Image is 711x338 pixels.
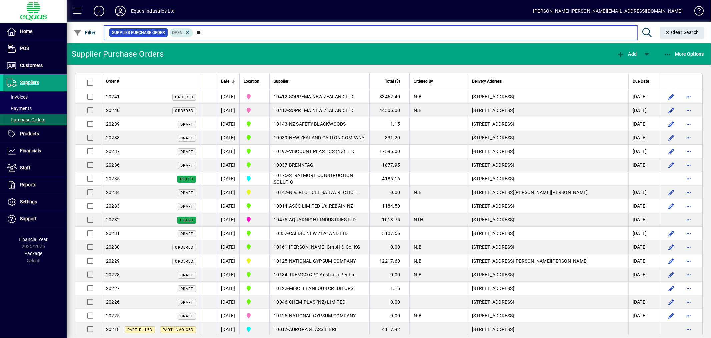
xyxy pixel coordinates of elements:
[175,109,193,113] span: Ordered
[106,327,120,332] span: 20218
[369,104,409,117] td: 44505.00
[385,78,400,85] span: Total ($)
[683,173,694,184] button: More options
[269,268,369,282] td: -
[414,94,422,99] span: N.B
[369,282,409,295] td: 1.15
[217,104,239,117] td: [DATE]
[666,228,677,239] button: Edit
[666,146,677,157] button: Edit
[106,299,120,305] span: 20226
[414,217,423,222] span: NTH
[221,78,229,85] span: Date
[244,271,265,279] span: 1B BLENHEIM
[369,158,409,172] td: 1877.95
[628,295,659,309] td: [DATE]
[468,186,628,199] td: [STREET_ADDRESS][PERSON_NAME][PERSON_NAME]
[106,313,120,318] span: 20225
[628,186,659,199] td: [DATE]
[3,91,67,103] a: Invoices
[217,145,239,158] td: [DATE]
[163,328,193,332] span: Part Invoiced
[414,78,464,85] div: Ordered By
[106,135,120,140] span: 20238
[666,132,677,143] button: Edit
[3,143,67,159] a: Financials
[289,231,348,236] span: CALDIC NEW ZEALAND LTD
[666,105,677,116] button: Edit
[628,227,659,240] td: [DATE]
[269,131,369,145] td: -
[468,323,628,336] td: [STREET_ADDRESS]
[628,254,659,268] td: [DATE]
[369,295,409,309] td: 0.00
[20,199,37,204] span: Settings
[628,268,659,282] td: [DATE]
[180,287,193,291] span: Draft
[217,117,239,131] td: [DATE]
[20,131,39,136] span: Products
[175,95,193,99] span: Ordered
[289,286,354,291] span: MISCELLANEOUS CREDITORS
[3,57,67,74] a: Customers
[180,163,193,168] span: Draft
[369,240,409,254] td: 0.00
[615,48,638,60] button: Add
[180,314,193,318] span: Draft
[628,131,659,145] td: [DATE]
[289,258,356,264] span: NATIONAL GYPSUM COMPANY
[180,204,193,209] span: Draft
[274,190,287,195] span: 10147
[106,78,196,85] div: Order #
[217,295,239,309] td: [DATE]
[180,273,193,277] span: Draft
[289,313,356,318] span: NATIONAL GYPSUM COMPANY
[244,243,265,251] span: 1B BLENHEIM
[217,309,239,323] td: [DATE]
[106,272,120,277] span: 20228
[106,176,120,181] span: 20235
[468,295,628,309] td: [STREET_ADDRESS]
[689,1,703,23] a: Knowledge Base
[180,218,193,222] span: Filled
[106,78,119,85] span: Order #
[180,177,193,181] span: Filled
[468,199,628,213] td: [STREET_ADDRESS]
[369,131,409,145] td: 331.20
[72,49,164,59] div: Supplier Purchase Orders
[217,199,239,213] td: [DATE]
[274,272,287,277] span: 10184
[180,232,193,236] span: Draft
[683,324,694,335] button: More options
[217,282,239,295] td: [DATE]
[269,227,369,240] td: -
[289,327,338,332] span: AURORA GLASS FIBRE
[369,90,409,104] td: 83462.40
[289,121,346,127] span: NZ SAFETY BLACKWOODS
[20,63,43,68] span: Customers
[683,132,694,143] button: More options
[666,269,677,280] button: Edit
[3,211,67,227] a: Support
[628,213,659,227] td: [DATE]
[274,173,287,178] span: 10175
[106,162,120,168] span: 20236
[468,90,628,104] td: [STREET_ADDRESS]
[289,272,356,277] span: TREMCO CPG Australia Pty Ltd
[244,257,265,265] span: 4A DSV LOGISTICS - CHCH
[106,149,120,154] span: 20237
[244,93,265,101] span: 2A AZI''S Global Investments
[369,199,409,213] td: 1184.50
[244,312,265,320] span: 2A AZI''S Global Investments
[289,203,353,209] span: ASCC LIMITED t/a REBAIN NZ
[628,199,659,213] td: [DATE]
[468,268,628,282] td: [STREET_ADDRESS]
[660,27,705,39] button: Clear
[274,78,365,85] div: Supplier
[683,201,694,211] button: More options
[617,51,637,57] span: Add
[244,78,265,85] div: Location
[369,117,409,131] td: 1.15
[72,27,98,39] button: Filter
[683,105,694,116] button: More options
